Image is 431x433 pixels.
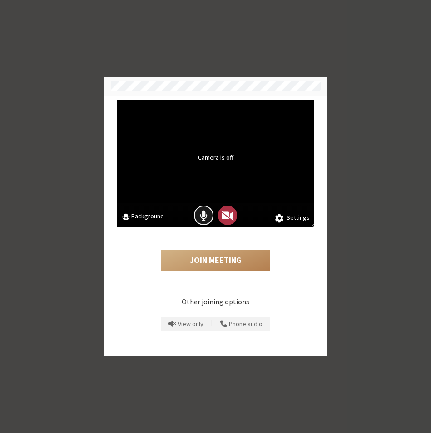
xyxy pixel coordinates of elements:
button: Mic is on [194,206,213,225]
button: Background [122,211,164,223]
button: Use your phone for mic and speaker while you view the meeting on this device. [217,317,266,331]
span: | [211,318,213,330]
button: Prevent echo when there is already an active mic and speaker in the room. [165,317,207,331]
button: Camera is off [218,206,238,225]
div: Camera is off [198,153,233,162]
button: Join Meeting [161,250,270,271]
span: Phone audio [229,321,263,327]
p: Other joining options [117,296,314,307]
button: Settings [275,213,309,223]
span: View only [178,321,203,327]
